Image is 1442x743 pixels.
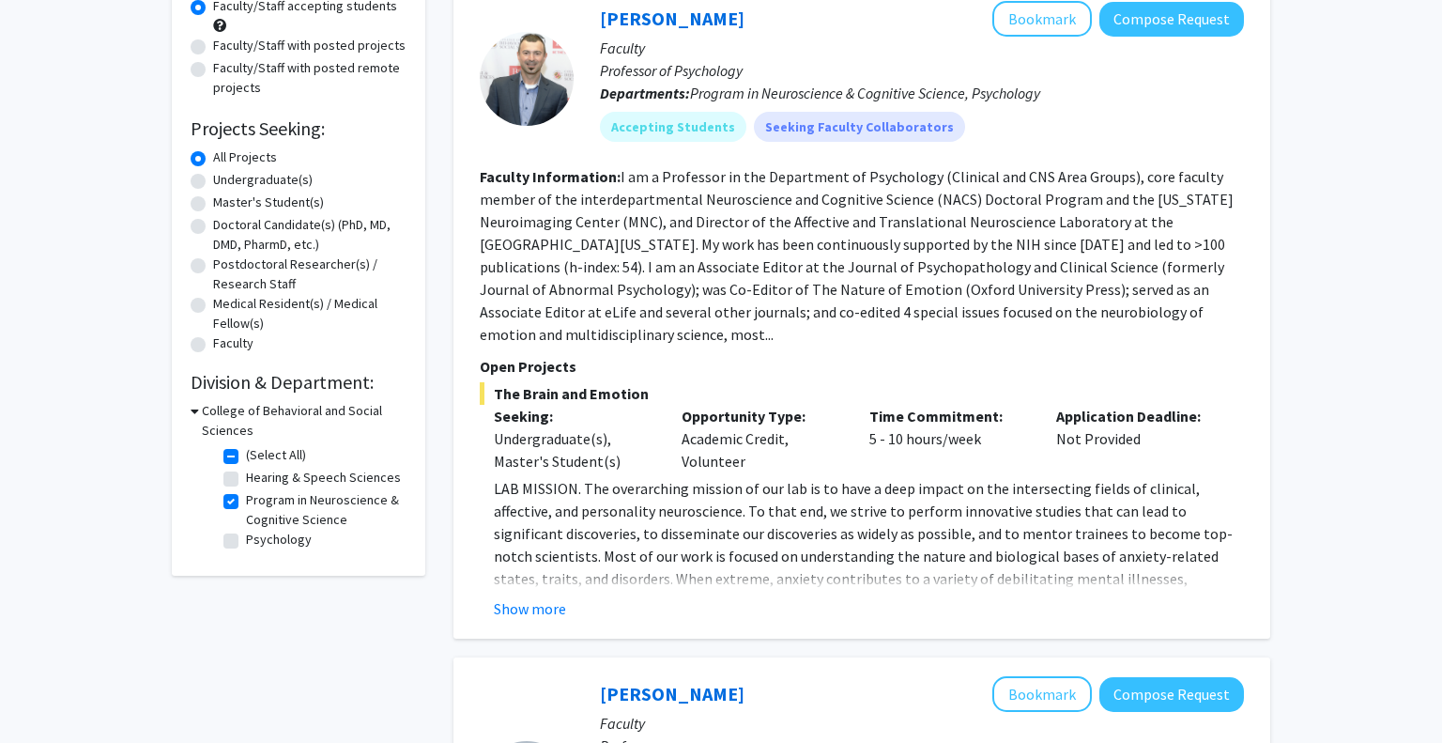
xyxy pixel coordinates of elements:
[1099,677,1244,712] button: Compose Request to Yasmeen Faroqi-Shah
[600,59,1244,82] p: Professor of Psychology
[754,112,965,142] mat-chip: Seeking Faculty Collaborators
[246,490,402,530] label: Program in Neuroscience & Cognitive Science
[1042,405,1230,472] div: Not Provided
[480,167,621,186] b: Faculty Information:
[213,255,407,294] label: Postdoctoral Researcher(s) / Research Staff
[480,355,1244,378] p: Open Projects
[869,405,1029,427] p: Time Commitment:
[682,405,841,427] p: Opportunity Type:
[480,167,1234,344] fg-read-more: I am a Professor in the Department of Psychology (Clinical and CNS Area Groups), core faculty mem...
[992,1,1092,37] button: Add Alexander Shackman to Bookmarks
[213,193,324,212] label: Master's Student(s)
[600,712,1244,735] p: Faculty
[246,468,401,488] label: Hearing & Speech Sciences
[213,333,253,353] label: Faculty
[992,676,1092,712] button: Add Yasmeen Faroqi-Shah to Bookmarks
[600,37,1244,59] p: Faculty
[494,427,653,472] div: Undergraduate(s), Master's Student(s)
[213,147,277,167] label: All Projects
[855,405,1043,472] div: 5 - 10 hours/week
[1099,2,1244,37] button: Compose Request to Alexander Shackman
[494,405,653,427] p: Seeking:
[600,84,690,102] b: Departments:
[246,530,312,550] label: Psychology
[213,215,407,255] label: Doctoral Candidate(s) (PhD, MD, DMD, PharmD, etc.)
[213,58,407,98] label: Faculty/Staff with posted remote projects
[191,371,407,394] h2: Division & Department:
[246,445,306,465] label: (Select All)
[667,405,855,472] div: Academic Credit, Volunteer
[480,382,1244,405] span: The Brain and Emotion
[213,294,407,333] label: Medical Resident(s) / Medical Fellow(s)
[213,170,313,190] label: Undergraduate(s)
[494,597,566,620] button: Show more
[600,7,744,30] a: [PERSON_NAME]
[213,36,406,55] label: Faculty/Staff with posted projects
[202,401,407,441] h3: College of Behavioral and Social Sciences
[690,84,1040,102] span: Program in Neuroscience & Cognitive Science, Psychology
[600,682,744,705] a: [PERSON_NAME]
[1056,405,1216,427] p: Application Deadline:
[14,658,80,729] iframe: Chat
[600,112,746,142] mat-chip: Accepting Students
[191,117,407,140] h2: Projects Seeking:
